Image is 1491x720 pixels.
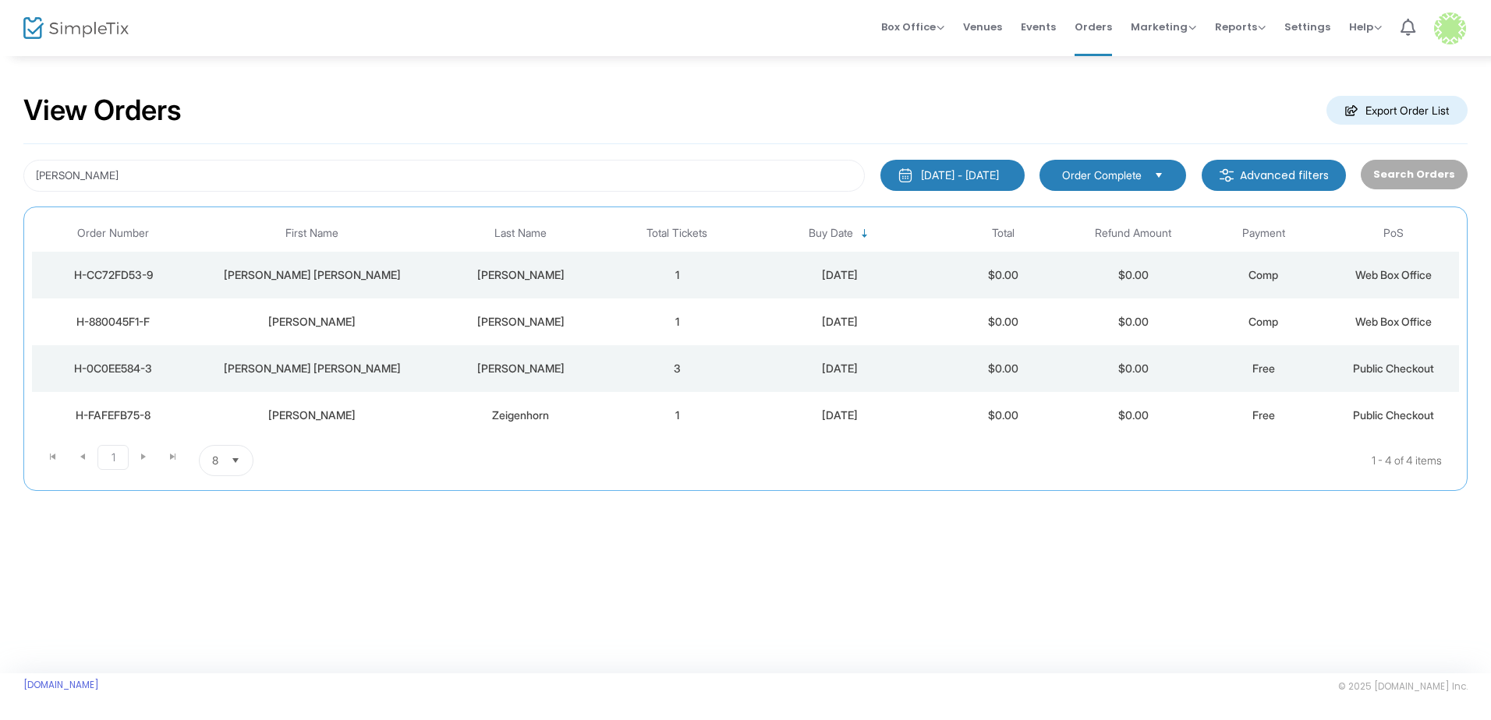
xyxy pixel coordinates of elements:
span: Events [1021,7,1056,47]
div: Mary [199,408,426,423]
span: Payment [1242,227,1285,240]
td: $0.00 [1068,392,1199,439]
div: Ziegenhorn [434,314,608,330]
div: Zurawski [434,267,608,283]
th: Refund Amount [1068,215,1199,252]
div: Data table [32,215,1459,439]
div: 10/8/2025 [746,267,934,283]
div: H-FAFEFB75-8 [36,408,191,423]
m-button: Export Order List [1326,96,1468,125]
div: 10/7/2025 [746,361,934,376]
td: $0.00 [1068,252,1199,298]
m-button: Advanced filters [1202,160,1346,191]
span: 8 [212,453,218,468]
a: [DOMAIN_NAME] [23,679,99,691]
th: Total [937,215,1068,252]
span: Venues [963,7,1002,47]
div: Zurawski [434,361,608,376]
span: Sortable [859,228,871,240]
span: Comp [1248,268,1278,281]
button: Select [225,446,246,475]
span: Page 1 [97,445,129,470]
span: Order Complete [1062,168,1142,183]
td: $0.00 [937,298,1068,345]
div: 10/7/2025 [746,314,934,330]
div: Mary Lou [199,361,426,376]
span: © 2025 [DOMAIN_NAME] Inc. [1338,680,1468,693]
span: Free [1252,362,1275,375]
td: 1 [612,392,742,439]
span: First Name [285,227,338,240]
span: Web Box Office [1355,268,1432,281]
span: Order Number [77,227,149,240]
div: Mary [199,314,426,330]
span: Comp [1248,315,1278,328]
span: Web Box Office [1355,315,1432,328]
img: monthly [898,168,913,183]
td: $0.00 [937,252,1068,298]
div: H-0C0EE584-3 [36,361,191,376]
h2: View Orders [23,94,182,128]
div: Mary Lou [199,267,426,283]
span: PoS [1383,227,1404,240]
div: [DATE] - [DATE] [921,168,999,183]
img: filter [1219,168,1234,183]
th: Total Tickets [612,215,742,252]
span: Free [1252,408,1275,422]
td: $0.00 [937,392,1068,439]
span: Settings [1284,7,1330,47]
div: H-880045F1-F [36,314,191,330]
span: Public Checkout [1353,362,1434,375]
td: 1 [612,298,742,345]
td: 3 [612,345,742,392]
span: Last Name [494,227,547,240]
kendo-pager-info: 1 - 4 of 4 items [409,445,1442,476]
button: [DATE] - [DATE] [880,160,1025,191]
button: Select [1148,167,1170,184]
div: 9/18/2025 [746,408,934,423]
span: Buy Date [809,227,853,240]
td: $0.00 [937,345,1068,392]
span: Public Checkout [1353,408,1434,422]
span: Marketing [1131,19,1196,34]
input: Search by name, email, phone, order number, ip address, or last 4 digits of card [23,160,865,192]
div: Zeigenhorn [434,408,608,423]
td: 1 [612,252,742,298]
span: Help [1349,19,1382,34]
div: H-CC72FD53-9 [36,267,191,283]
span: Reports [1215,19,1266,34]
td: $0.00 [1068,345,1199,392]
span: Orders [1075,7,1112,47]
span: Box Office [881,19,944,34]
td: $0.00 [1068,298,1199,345]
